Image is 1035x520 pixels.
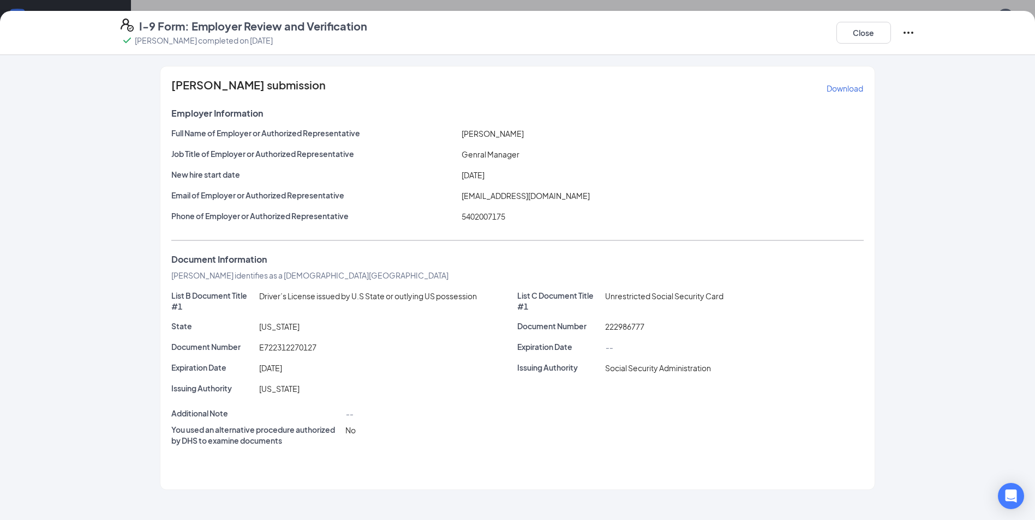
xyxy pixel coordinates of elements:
[517,290,601,312] p: List C Document Title #1
[171,254,267,265] span: Document Information
[121,19,134,32] svg: FormI9EVerifyIcon
[998,483,1024,509] div: Open Intercom Messenger
[345,425,356,435] span: No
[171,169,457,180] p: New hire start date
[171,362,255,373] p: Expiration Date
[171,408,341,419] p: Additional Note
[605,322,644,331] span: 222986777
[462,211,505,221] span: 5402007175
[259,384,300,394] span: [US_STATE]
[171,290,255,312] p: List B Document Title #1
[605,363,711,373] span: Social Security Administration
[605,342,613,352] span: --
[827,83,863,94] p: Download
[259,342,316,352] span: E722312270127
[121,34,134,47] svg: Checkmark
[171,80,326,97] span: [PERSON_NAME] submission
[902,26,915,39] svg: Ellipses
[259,322,300,331] span: [US_STATE]
[462,129,524,138] span: [PERSON_NAME]
[139,19,367,34] h4: I-9 Form: Employer Review and Verification
[259,363,282,373] span: [DATE]
[135,35,273,46] p: [PERSON_NAME] completed on [DATE]
[462,191,590,201] span: [EMAIL_ADDRESS][DOMAIN_NAME]
[517,321,601,331] p: Document Number
[171,341,255,352] p: Document Number
[462,170,484,180] span: [DATE]
[171,383,255,394] p: Issuing Authority
[171,210,457,221] p: Phone of Employer or Authorized Representative
[171,128,457,138] p: Full Name of Employer or Authorized Representative
[462,149,519,159] span: Genral Manager
[836,22,891,44] button: Close
[517,362,601,373] p: Issuing Authority
[345,409,353,419] span: --
[605,291,723,301] span: Unrestricted Social Security Card
[171,148,457,159] p: Job Title of Employer or Authorized Representative
[826,80,864,97] button: Download
[171,190,457,201] p: Email of Employer or Authorized Representative
[517,341,601,352] p: Expiration Date
[171,321,255,331] p: State
[171,424,341,446] p: You used an alternative procedure authorized by DHS to examine documents
[171,108,263,119] span: Employer Information
[259,291,477,301] span: Driver’s License issued by U.S State or outlying US possession
[171,270,448,280] span: [PERSON_NAME] identifies as a [DEMOGRAPHIC_DATA][GEOGRAPHIC_DATA]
